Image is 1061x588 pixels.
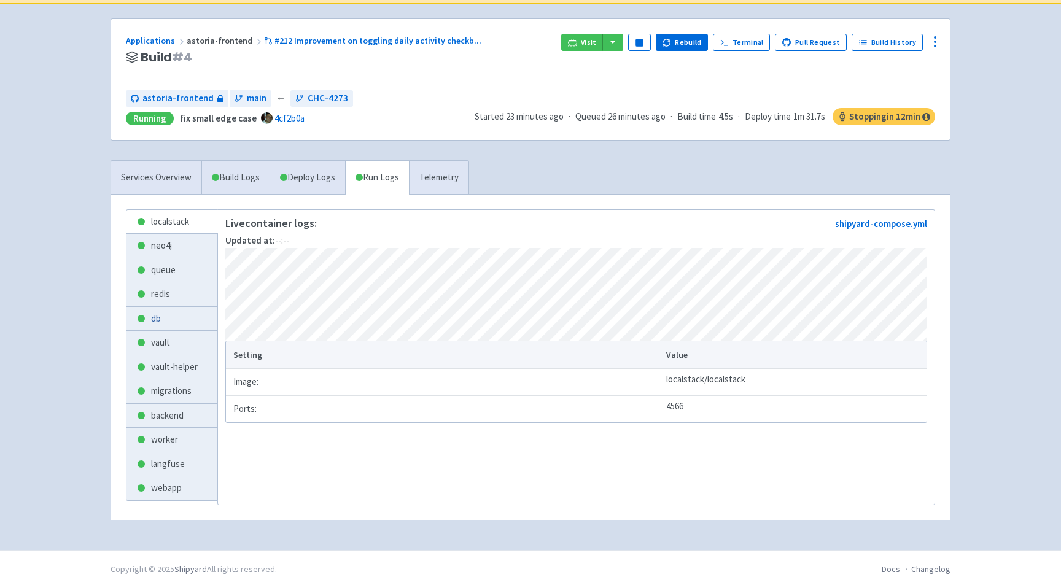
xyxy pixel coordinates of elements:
a: Changelog [911,563,950,574]
a: Terminal [713,34,770,51]
a: Docs [882,563,900,574]
a: redis [126,282,217,306]
span: ← [276,91,286,106]
a: Visit [561,34,603,51]
a: #212 Improvement on toggling daily activity checkb... [264,35,483,46]
button: Rebuild [656,34,709,51]
a: migrations [126,379,217,403]
a: Run Logs [345,161,409,195]
th: Value [663,341,927,368]
span: Queued [575,110,666,122]
time: 26 minutes ago [608,110,666,122]
span: Visit [581,37,597,47]
a: Pull Request [775,34,847,51]
a: vault-helper [126,355,217,379]
a: vault [126,331,217,355]
a: Build Logs [202,161,270,195]
th: Setting [226,341,663,368]
p: Live container logs: [225,217,317,230]
span: 4.5s [718,110,733,124]
span: CHC-4273 [308,91,348,106]
td: Image: [226,368,663,395]
a: Services Overview [111,161,201,195]
a: Applications [126,35,187,46]
span: astoria-frontend [142,91,214,106]
span: #212 Improvement on toggling daily activity checkb ... [274,35,481,46]
span: Build [141,50,192,64]
td: 4566 [663,395,927,422]
time: 23 minutes ago [506,110,564,122]
a: localstack [126,210,217,234]
a: Shipyard [174,563,207,574]
span: # 4 [172,48,192,66]
a: shipyard-compose.yml [835,218,927,230]
div: Copyright © 2025 All rights reserved. [111,563,277,576]
a: Build History [852,34,923,51]
strong: fix small edge case [180,112,257,124]
div: Running [126,112,174,126]
a: main [230,90,271,107]
button: Pause [628,34,650,51]
span: astoria-frontend [187,35,264,46]
strong: Updated at: [225,234,275,246]
a: backend [126,404,217,428]
a: langfuse [126,452,217,476]
a: neo4j [126,234,217,258]
span: Started [475,110,564,122]
span: main [247,91,266,106]
div: · · · [475,108,935,125]
a: astoria-frontend [126,90,228,107]
a: CHC-4273 [290,90,353,107]
a: Deploy Logs [270,161,345,195]
a: db [126,307,217,331]
span: Deploy time [745,110,791,124]
a: worker [126,428,217,452]
td: Ports: [226,395,663,422]
a: webapp [126,476,217,500]
span: 1m 31.7s [793,110,825,124]
td: localstack/localstack [663,368,927,395]
span: Build time [677,110,716,124]
a: Telemetry [409,161,468,195]
span: Stopping in 12 min [833,108,935,125]
a: 4cf2b0a [274,112,305,124]
a: queue [126,258,217,282]
span: --:-- [225,234,289,246]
